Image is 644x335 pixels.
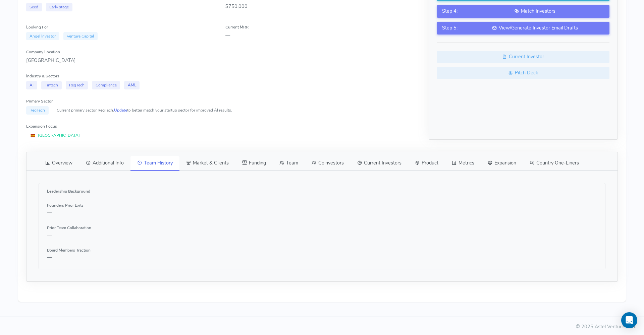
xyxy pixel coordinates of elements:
a: Product [408,156,445,170]
span: Angel Investor [26,32,59,41]
div: View/Generate Investor Email Drafts [466,24,604,32]
a: Country One-Liners [523,156,586,170]
div: Match Investors [466,8,604,15]
a: Coinvestors [305,156,351,170]
div: Open Intercom Messenger [621,312,637,328]
h6: Leadership Background [47,189,597,194]
label: Company Location [26,49,60,55]
label: Founders Prior Exits [47,202,84,208]
a: Funding [235,156,273,170]
span: RegTech [26,106,49,115]
div: [GEOGRAPHIC_DATA] [26,57,417,64]
label: Primary Sector [26,98,53,104]
span: Venture Capital [63,32,98,41]
div: — [225,32,417,40]
span: Compliance [92,81,120,89]
label: Current MRR [225,24,249,30]
a: Current Investors [351,156,408,170]
label: Looking For [26,24,48,30]
label: Board Members Traction [47,247,91,253]
button: Step 4:Match Investors [437,5,609,18]
p: — [47,254,597,261]
span: AI [26,81,37,89]
a: Team [273,156,305,170]
a: Team History [130,156,179,171]
a: Current Investor [437,51,609,63]
span: AML [124,81,140,89]
span: Seed [26,3,42,11]
a: Update [114,108,127,113]
p: — [47,209,597,216]
a: Pitch Deck [437,67,609,79]
label: Industry & Sectors [26,73,59,79]
p: — [47,231,597,239]
span: Step 5: [442,24,458,32]
span: Step 4: [442,8,458,15]
small: Current primary sector: . to better match your startup sector for improved AI results. [57,107,232,113]
a: Market & Clients [179,156,235,170]
a: Expansion [481,156,523,170]
label: Expansion Focus [26,123,57,129]
span: Early stage [46,3,72,11]
span: RegTech [66,81,88,89]
span: RegTech [98,108,113,113]
div: $750,000 [225,3,417,10]
a: Additional Info [79,156,130,170]
button: Step 5:View/Generate Investor Email Drafts [437,22,609,35]
div: © 2025 Astel Ventures Ltd. [8,323,636,331]
label: Prior Team Collaboration [47,225,91,231]
a: Metrics [445,156,481,170]
span: [GEOGRAPHIC_DATA] [26,131,83,140]
a: Overview [39,156,79,170]
span: Fintech [41,81,62,89]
